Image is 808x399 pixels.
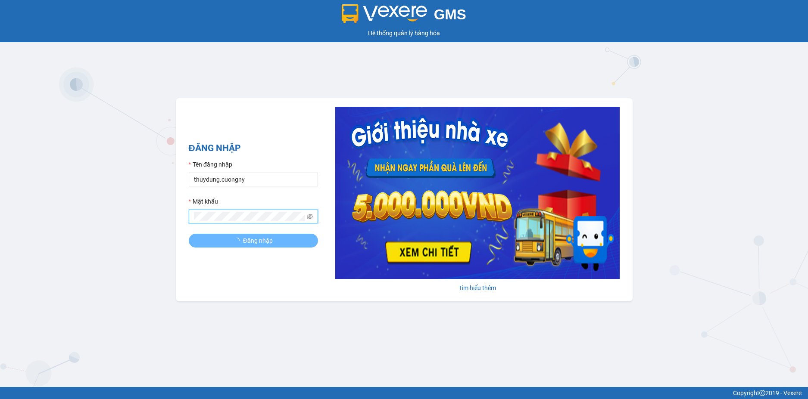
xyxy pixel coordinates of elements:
div: Hệ thống quản lý hàng hóa [2,28,806,38]
div: Copyright 2019 - Vexere [6,388,802,398]
span: copyright [759,390,765,396]
h2: ĐĂNG NHẬP [189,141,318,155]
span: loading [234,238,243,244]
label: Tên đăng nhập [189,160,232,169]
span: Đăng nhập [243,236,273,245]
span: eye-invisible [307,213,313,220]
a: GMS [342,13,466,20]
img: banner-0 [335,107,620,279]
span: GMS [434,6,466,22]
img: logo 2 [342,4,427,23]
div: Tìm hiểu thêm [335,283,620,293]
input: Tên đăng nhập [189,173,318,186]
input: Mật khẩu [194,212,305,221]
button: Đăng nhập [189,234,318,247]
label: Mật khẩu [189,197,218,206]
